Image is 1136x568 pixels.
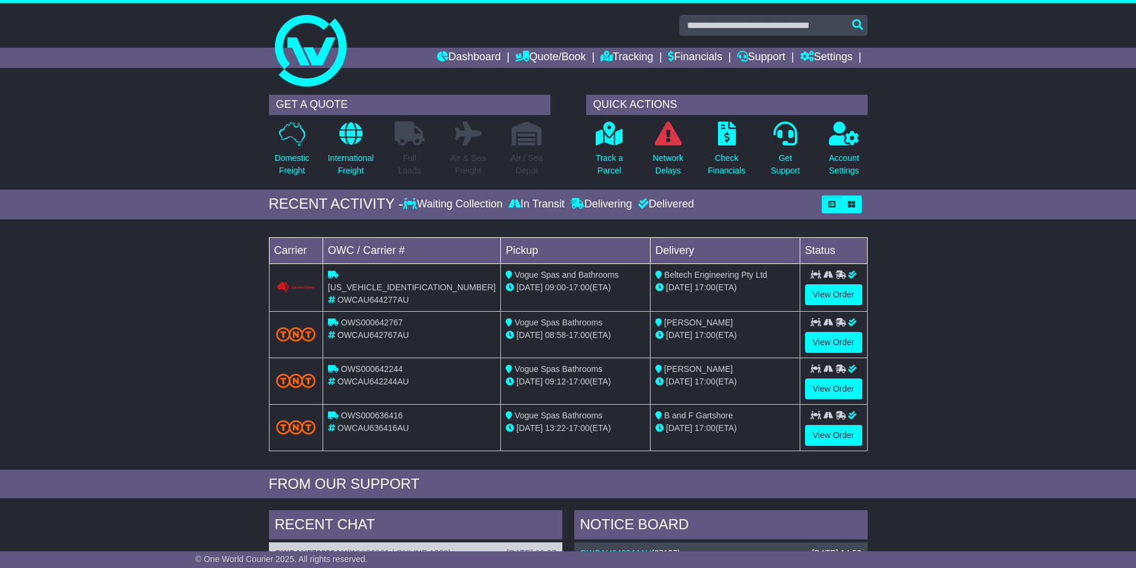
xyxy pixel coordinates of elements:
[274,152,309,177] p: Domestic Freight
[506,422,645,434] div: - (ETA)
[655,329,795,342] div: (ETA)
[338,423,409,433] span: OWCAU636416AU
[569,283,590,292] span: 17:00
[668,48,722,68] a: Financials
[506,198,568,211] div: In Transit
[276,420,315,434] img: TNT_Domestic.png
[516,377,543,386] span: [DATE]
[800,237,867,263] td: Status
[664,270,767,280] span: Beltech Engineering Pty Ltd
[269,237,323,263] td: Carrier
[437,48,501,68] a: Dashboard
[515,318,602,327] span: Vogue Spas Bathrooms
[451,152,486,177] p: Air & Sea Freight
[650,237,800,263] td: Delivery
[328,283,496,292] span: [US_VEHICLE_IDENTIFICATION_NUMBER]
[829,152,859,177] p: Account Settings
[595,121,624,184] a: Track aParcel
[569,423,590,433] span: 17:00
[327,121,374,184] a: InternationalFreight
[275,548,556,558] div: ( )
[269,510,562,542] div: RECENT CHAT
[695,377,716,386] span: 17:00
[568,198,635,211] div: Delivering
[695,330,716,340] span: 17:00
[341,364,403,374] span: OWS000642244
[403,198,505,211] div: Waiting Collection
[600,48,653,68] a: Tracking
[545,377,566,386] span: 09:12
[506,281,645,294] div: - (ETA)
[506,329,645,342] div: - (ETA)
[805,332,862,353] a: View Order
[516,283,543,292] span: [DATE]
[350,548,448,558] span: INV 26881 / ONLINE 1082
[708,152,745,177] p: Check Financials
[276,374,315,388] img: TNT_Domestic.png
[828,121,860,184] a: AccountSettings
[652,121,683,184] a: NetworkDelays
[580,548,862,558] div: ( )
[501,237,651,263] td: Pickup
[515,48,586,68] a: Quote/Book
[655,375,795,388] div: (ETA)
[515,364,602,374] span: Vogue Spas Bathrooms
[506,548,556,558] div: [DATE] 09:07
[196,554,368,564] span: © One World Courier 2025. All rights reserved.
[635,198,694,211] div: Delivered
[707,121,746,184] a: CheckFinancials
[269,95,550,115] div: GET A QUOTE
[664,318,733,327] span: [PERSON_NAME]
[737,48,785,68] a: Support
[695,423,716,433] span: 17:00
[805,425,862,446] a: View Order
[516,423,543,433] span: [DATE]
[511,152,543,177] p: Air / Sea Depot
[666,377,692,386] span: [DATE]
[655,281,795,294] div: (ETA)
[545,283,566,292] span: 09:00
[666,330,692,340] span: [DATE]
[596,152,623,177] p: Track a Parcel
[580,548,652,558] a: OWCAU642244AU
[652,152,683,177] p: Network Delays
[515,270,618,280] span: Vogue Spas and Bathrooms
[338,330,409,340] span: OWCAU642767AU
[569,330,590,340] span: 17:00
[569,377,590,386] span: 17:00
[276,281,315,294] img: Couriers_Please.png
[812,548,861,558] div: [DATE] 14:50
[269,195,404,213] div: RECENT ACTIVITY -
[770,121,800,184] a: GetSupport
[269,476,868,493] div: FROM OUR SUPPORT
[805,284,862,305] a: View Order
[666,423,692,433] span: [DATE]
[395,152,425,177] p: Full Loads
[655,422,795,434] div: (ETA)
[800,48,853,68] a: Settings
[506,375,645,388] div: - (ETA)
[770,152,800,177] p: Get Support
[276,327,315,342] img: TNT_Domestic.png
[275,548,347,558] a: OWCAU572926AU
[338,295,409,305] span: OWCAU644277AU
[586,95,868,115] div: QUICK ACTIONS
[323,237,500,263] td: OWC / Carrier #
[654,548,677,558] span: 27137
[805,378,862,399] a: View Order
[666,283,692,292] span: [DATE]
[515,411,602,420] span: Vogue Spas Bathrooms
[516,330,543,340] span: [DATE]
[574,510,868,542] div: NOTICE BOARD
[664,364,733,374] span: [PERSON_NAME]
[338,377,409,386] span: OWCAU642244AU
[695,283,716,292] span: 17:00
[274,121,309,184] a: DomesticFreight
[545,330,566,340] span: 08:58
[341,411,403,420] span: OWS000636416
[328,152,374,177] p: International Freight
[341,318,403,327] span: OWS000642767
[664,411,733,420] span: B and F Gartshore
[545,423,566,433] span: 13:22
